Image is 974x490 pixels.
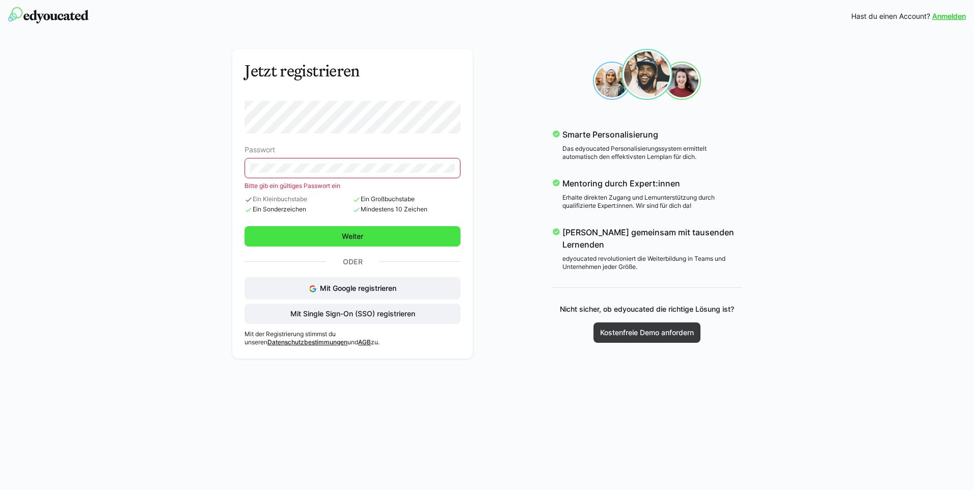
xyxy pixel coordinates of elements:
span: Ein Großbuchstabe [353,196,461,204]
p: Smarte Personalisierung [562,128,742,141]
span: Bitte gib ein gültiges Passwort ein [245,182,340,189]
span: Ein Kleinbuchstabe [245,196,353,204]
p: Mit der Registrierung stimmst du unseren und zu. [245,330,461,346]
p: edyoucated revolutioniert die Weiterbildung in Teams und Unternehmen jeder Größe. [562,255,742,271]
button: Weiter [245,226,461,247]
p: Mentoring durch Expert:innen [562,177,742,189]
a: Datenschutzbestimmungen [267,338,347,346]
img: sign-up_faces.svg [593,49,701,100]
span: Ein Sonderzeichen [245,206,353,214]
span: Hast du einen Account? [851,11,930,21]
a: AGB [358,338,371,346]
span: Mindestens 10 Zeichen [353,206,461,214]
span: Passwort [245,146,275,154]
button: Mit Google registrieren [245,277,461,300]
p: Erhalte direkten Zugang und Lernunterstützung durch qualifizierte Expert:innen. Wir sind für dich... [562,194,742,210]
h3: Jetzt registrieren [245,61,461,80]
p: Nicht sicher, ob edyoucated die richtige Lösung ist? [560,304,734,314]
a: Anmelden [932,11,966,21]
button: Mit Single Sign-On (SSO) registrieren [245,304,461,324]
span: Kostenfreie Demo anfordern [599,328,695,338]
a: Kostenfreie Demo anfordern [593,322,700,343]
p: [PERSON_NAME] gemeinsam mit tausenden Lernenden [562,226,742,251]
span: Mit Google registrieren [320,284,396,292]
p: Oder [326,255,380,269]
p: Das edyoucated Personalisierungssystem ermittelt automatisch den effektivsten Lernplan für dich. [562,145,742,161]
span: Weiter [340,231,365,241]
img: edyoucated [8,7,89,23]
span: Mit Single Sign-On (SSO) registrieren [289,309,417,319]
